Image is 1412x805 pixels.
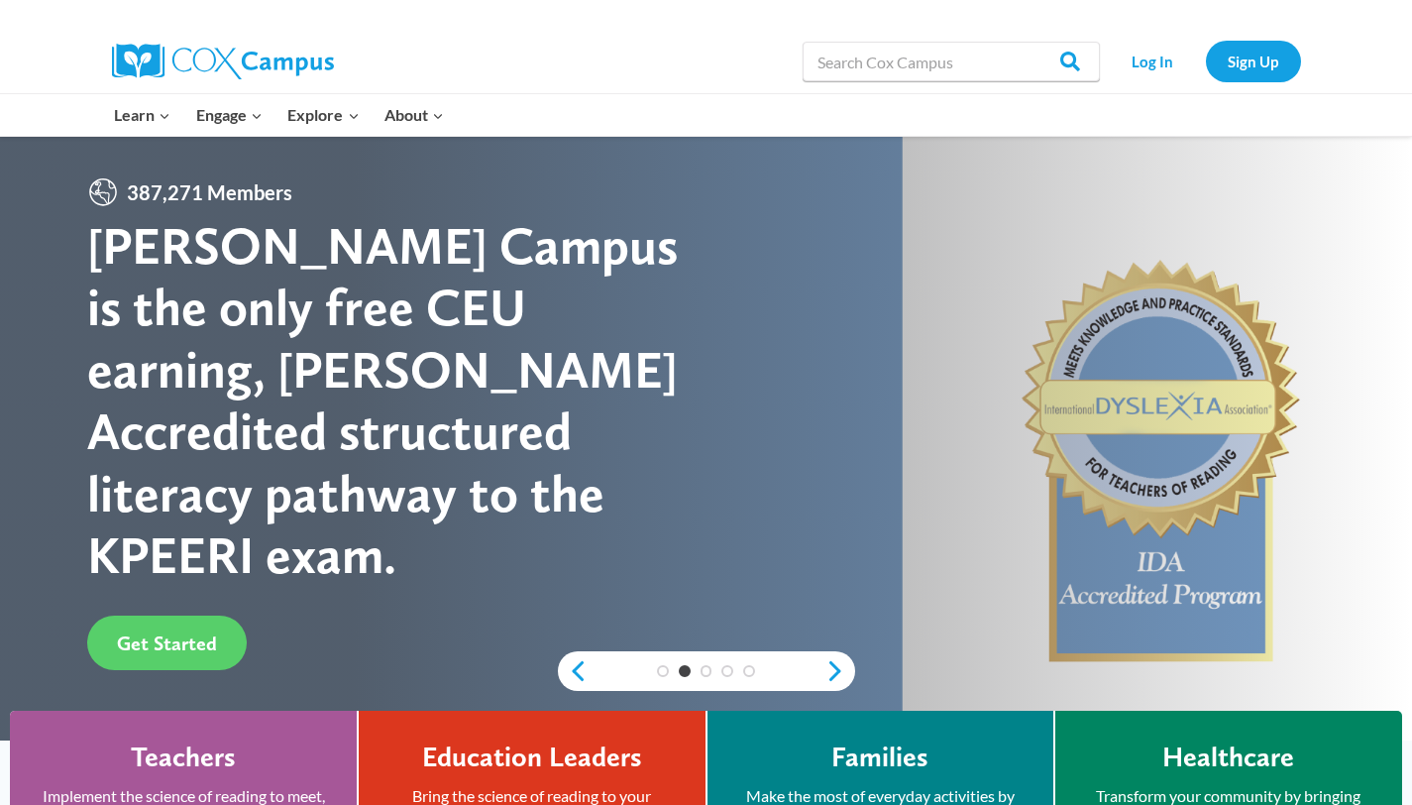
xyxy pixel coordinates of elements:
img: Cox Campus [112,44,334,79]
a: Sign Up [1206,41,1301,81]
span: Get Started [117,632,217,655]
div: [PERSON_NAME] Campus is the only free CEU earning, [PERSON_NAME] Accredited structured literacy p... [87,215,706,586]
nav: Secondary Navigation [1110,41,1301,81]
span: Explore [287,102,359,128]
a: 2 [679,665,691,677]
a: 5 [743,665,755,677]
span: Engage [196,102,263,128]
h4: Education Leaders [422,741,642,774]
nav: Primary Navigation [102,94,457,136]
span: 387,271 Members [119,176,300,208]
input: Search Cox Campus [803,42,1100,81]
a: previous [558,659,588,683]
div: content slider buttons [558,651,855,691]
h4: Teachers [131,741,236,774]
span: Learn [114,102,170,128]
a: 4 [721,665,733,677]
h4: Families [831,741,928,774]
a: Log In [1110,41,1196,81]
a: 3 [701,665,712,677]
a: next [825,659,855,683]
h4: Healthcare [1162,741,1294,774]
a: 1 [657,665,669,677]
span: About [384,102,444,128]
a: Get Started [87,616,247,670]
